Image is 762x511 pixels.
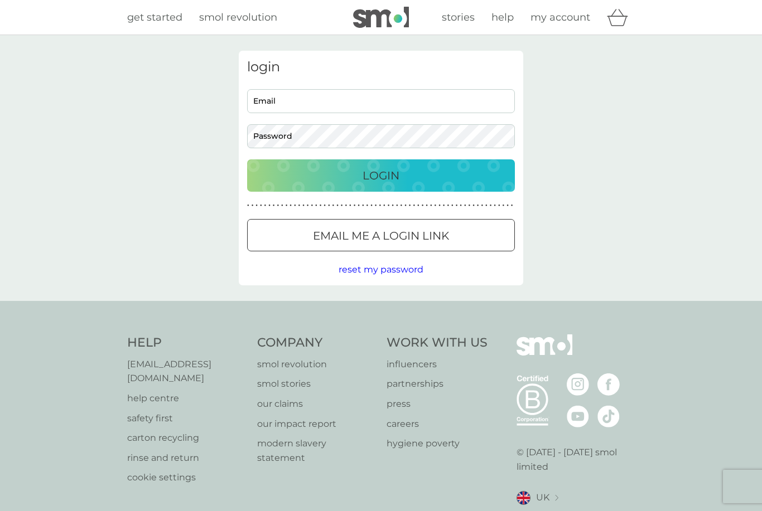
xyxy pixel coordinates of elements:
[247,219,515,251] button: Email me a login link
[517,491,530,505] img: UK flag
[281,203,283,208] p: ●
[392,203,394,208] p: ●
[469,203,471,208] p: ●
[422,203,424,208] p: ●
[268,203,271,208] p: ●
[353,7,409,28] img: smol
[409,203,411,208] p: ●
[430,203,432,208] p: ●
[302,203,305,208] p: ●
[404,203,407,208] p: ●
[324,203,326,208] p: ●
[417,203,419,208] p: ●
[257,436,376,465] a: modern slavery statement
[199,9,277,26] a: smol revolution
[127,411,246,426] a: safety first
[442,11,475,23] span: stories
[127,451,246,465] a: rinse and return
[375,203,377,208] p: ●
[199,11,277,23] span: smol revolution
[491,9,514,26] a: help
[511,203,513,208] p: ●
[491,11,514,23] span: help
[447,203,449,208] p: ●
[127,470,246,485] a: cookie settings
[387,334,488,352] h4: Work With Us
[328,203,330,208] p: ●
[494,203,496,208] p: ●
[379,203,381,208] p: ●
[490,203,492,208] p: ●
[363,167,399,184] p: Login
[498,203,500,208] p: ●
[277,203,279,208] p: ●
[339,264,423,275] span: reset my password
[264,203,267,208] p: ●
[481,203,483,208] p: ●
[597,373,620,396] img: visit the smol Facebook page
[290,203,292,208] p: ●
[315,203,317,208] p: ●
[387,377,488,391] a: partnerships
[354,203,356,208] p: ●
[307,203,309,208] p: ●
[442,9,475,26] a: stories
[127,431,246,445] a: carton recycling
[313,227,449,245] p: Email me a login link
[257,357,376,372] a: smol revolution
[341,203,343,208] p: ●
[460,203,462,208] p: ●
[255,203,258,208] p: ●
[426,203,428,208] p: ●
[387,357,488,372] a: influencers
[456,203,458,208] p: ●
[345,203,347,208] p: ●
[127,11,182,23] span: get started
[257,334,376,352] h4: Company
[387,436,488,451] p: hygiene poverty
[567,405,589,427] img: visit the smol Youtube page
[286,203,288,208] p: ●
[257,377,376,391] a: smol stories
[247,59,515,75] h3: login
[127,334,246,352] h4: Help
[247,203,249,208] p: ●
[260,203,262,208] p: ●
[339,262,423,277] button: reset my password
[485,203,488,208] p: ●
[503,203,505,208] p: ●
[607,6,635,28] div: basket
[396,203,398,208] p: ●
[320,203,322,208] p: ●
[472,203,475,208] p: ●
[370,203,373,208] p: ●
[257,417,376,431] p: our impact report
[294,203,296,208] p: ●
[298,203,301,208] p: ●
[388,203,390,208] p: ●
[127,9,182,26] a: get started
[127,357,246,386] p: [EMAIL_ADDRESS][DOMAIN_NAME]
[555,495,558,501] img: select a new location
[401,203,403,208] p: ●
[536,490,549,505] span: UK
[257,397,376,411] a: our claims
[567,373,589,396] img: visit the smol Instagram page
[127,391,246,406] a: help centre
[597,405,620,427] img: visit the smol Tiktok page
[477,203,479,208] p: ●
[362,203,364,208] p: ●
[387,417,488,431] a: careers
[507,203,509,208] p: ●
[383,203,385,208] p: ●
